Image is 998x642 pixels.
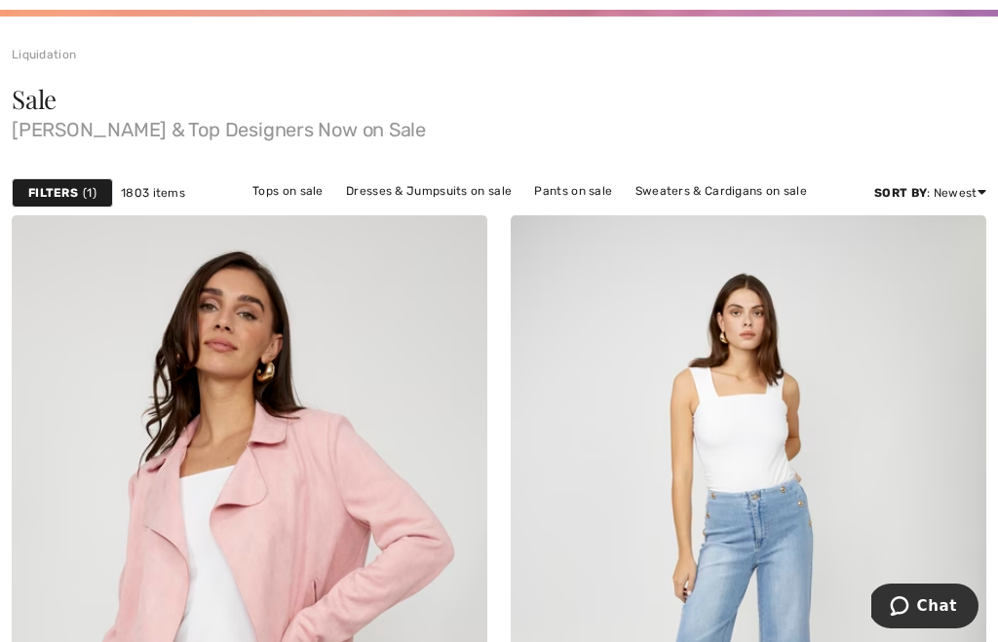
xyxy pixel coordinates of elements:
[12,82,57,116] span: Sale
[83,184,96,202] span: 1
[626,178,817,204] a: Sweaters & Cardigans on sale
[12,112,986,139] span: [PERSON_NAME] & Top Designers Now on Sale
[602,204,728,229] a: Outerwear on sale
[243,178,333,204] a: Tops on sale
[871,584,979,632] iframe: Opens a widget where you can chat to one of our agents
[524,178,622,204] a: Pants on sale
[874,184,986,202] div: : Newest
[331,204,500,229] a: Jackets & Blazers on sale
[121,184,185,202] span: 1803 items
[28,184,78,202] strong: Filters
[503,204,599,229] a: Skirts on sale
[336,178,521,204] a: Dresses & Jumpsuits on sale
[874,186,927,200] strong: Sort By
[12,48,76,61] a: Liquidation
